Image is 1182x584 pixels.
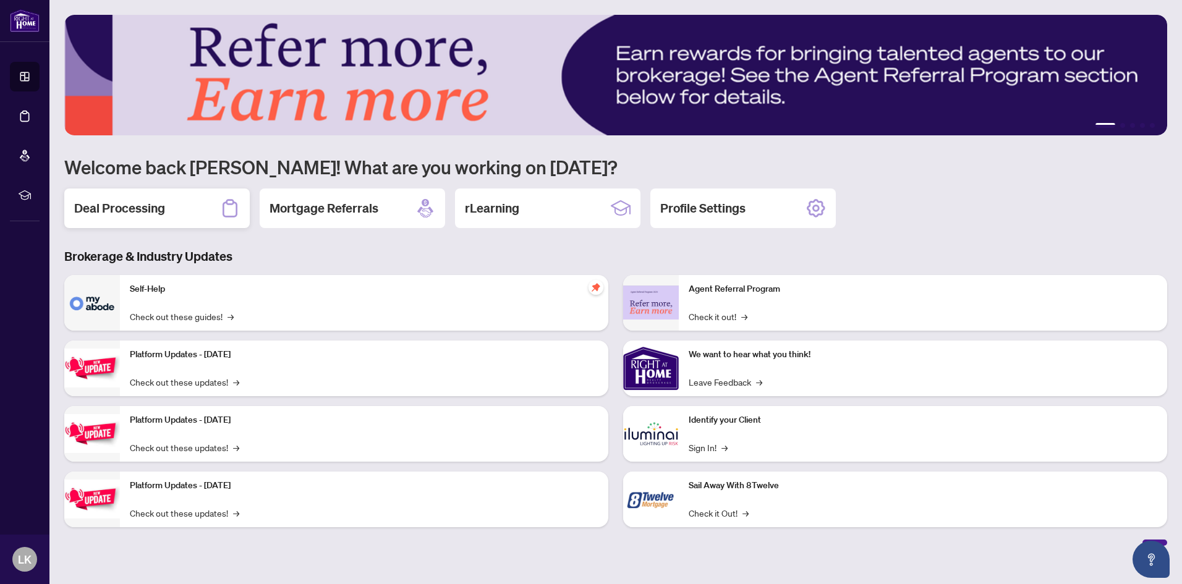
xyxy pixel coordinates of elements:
span: → [227,310,234,323]
p: Agent Referral Program [689,282,1157,296]
a: Check out these updates!→ [130,375,239,389]
img: logo [10,9,40,32]
p: We want to hear what you think! [689,348,1157,362]
p: Platform Updates - [DATE] [130,348,598,362]
p: Platform Updates - [DATE] [130,479,598,493]
span: → [233,441,239,454]
img: Agent Referral Program [623,286,679,320]
span: → [742,506,749,520]
a: Check out these updates!→ [130,506,239,520]
p: Platform Updates - [DATE] [130,413,598,427]
h2: Mortgage Referrals [270,200,378,217]
img: Platform Updates - July 21, 2025 [64,349,120,387]
img: Self-Help [64,275,120,331]
a: Leave Feedback→ [689,375,762,389]
span: LK [18,551,32,568]
span: pushpin [589,280,603,295]
p: Identify your Client [689,413,1157,427]
a: Check it Out!→ [689,506,749,520]
img: Platform Updates - July 8, 2025 [64,414,120,453]
span: → [721,441,728,454]
h1: Welcome back [PERSON_NAME]! What are you working on [DATE]? [64,155,1167,179]
a: Check it out!→ [689,310,747,323]
button: 5 [1150,123,1155,128]
img: We want to hear what you think! [623,341,679,396]
h3: Brokerage & Industry Updates [64,248,1167,265]
h2: rLearning [465,200,519,217]
button: 4 [1140,123,1145,128]
a: Sign In!→ [689,441,728,454]
button: 3 [1130,123,1135,128]
span: → [233,506,239,520]
h2: Profile Settings [660,200,746,217]
span: → [233,375,239,389]
h2: Deal Processing [74,200,165,217]
span: → [756,375,762,389]
img: Sail Away With 8Twelve [623,472,679,527]
button: 1 [1095,123,1115,128]
p: Sail Away With 8Twelve [689,479,1157,493]
button: Open asap [1133,541,1170,578]
img: Platform Updates - June 23, 2025 [64,480,120,518]
a: Check out these guides!→ [130,310,234,323]
span: → [741,310,747,323]
button: 2 [1120,123,1125,128]
img: Slide 0 [64,15,1167,135]
a: Check out these updates!→ [130,441,239,454]
p: Self-Help [130,282,598,296]
img: Identify your Client [623,406,679,462]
